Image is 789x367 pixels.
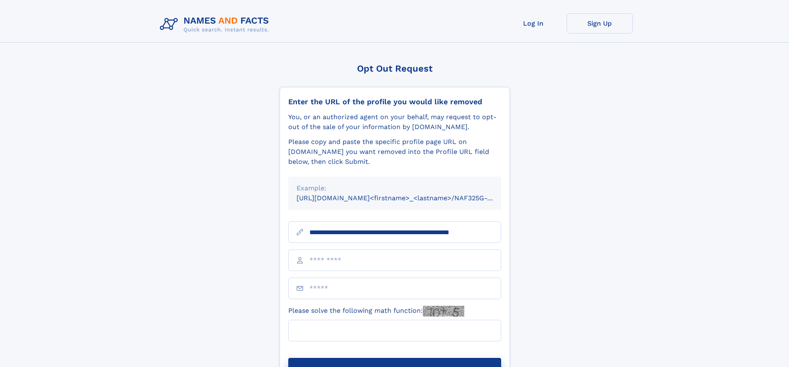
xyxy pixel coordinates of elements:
div: Opt Out Request [280,63,510,74]
div: Example: [297,183,493,193]
div: You, or an authorized agent on your behalf, may request to opt-out of the sale of your informatio... [288,112,501,132]
label: Please solve the following math function: [288,306,464,317]
div: Enter the URL of the profile you would like removed [288,97,501,106]
img: Logo Names and Facts [157,13,276,36]
div: Please copy and paste the specific profile page URL on [DOMAIN_NAME] you want removed into the Pr... [288,137,501,167]
a: Sign Up [567,13,633,34]
a: Log In [500,13,567,34]
small: [URL][DOMAIN_NAME]<firstname>_<lastname>/NAF325G-xxxxxxxx [297,194,517,202]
